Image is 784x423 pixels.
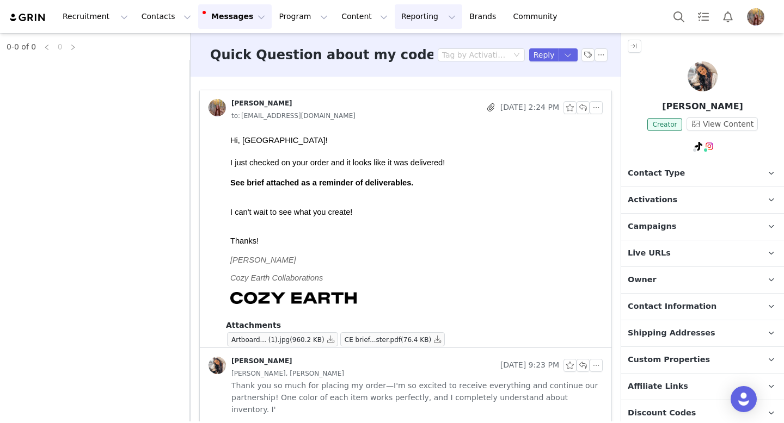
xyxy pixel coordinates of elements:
[290,336,324,344] span: (960.2 KB)
[4,28,219,36] span: I just checked on your order and it looks like it was delivered!
[231,110,356,122] span: [EMAIL_ADDRESS][DOMAIN_NAME]
[500,101,559,114] span: [DATE] 2:24 PM
[209,357,292,374] a: [PERSON_NAME]
[628,194,677,206] span: Activations
[4,106,33,115] span: Thanks!
[4,77,126,86] span: I can't wait to see what you create!
[628,381,688,393] span: Affiliate Links
[401,336,431,344] span: (76.4 KB)
[54,41,66,53] a: 0
[56,4,134,29] button: Recruitment
[442,49,506,60] div: Tag by Activation
[7,40,36,53] li: 0-0 of 0
[70,44,76,51] i: icon: right
[688,61,718,91] img: Madison Sprick
[135,4,198,29] button: Contacts
[198,4,272,29] button: Messages
[200,90,611,130] div: [PERSON_NAME] [DATE] 2:24 PMto:[EMAIL_ADDRESS][DOMAIN_NAME]
[705,142,714,151] img: instagram.svg
[209,357,226,374] img: 96fe1748-a31d-4306-a0ff-90c17a214fff.jpg
[628,354,710,366] span: Custom Properties
[621,100,784,113] p: [PERSON_NAME]
[226,320,603,331] p: Attachments
[231,99,292,108] div: [PERSON_NAME]
[40,40,53,53] li: Previous Page
[231,380,603,415] span: Thank you so much for placing my order—I'm so excited to receive everything and continue our part...
[66,40,79,53] li: Next Page
[272,4,334,29] button: Program
[345,336,401,344] span: CE brief...ster.pdf
[687,117,758,130] button: View Content
[647,118,683,131] span: Creator
[4,125,70,134] span: [PERSON_NAME]
[231,336,290,344] span: Artboard... (1).jpg
[628,301,716,313] span: Contact Information
[747,8,764,26] img: d62ac732-7467-4ffe-96c5-327846d3e65b.jpg
[628,167,685,179] span: Contact Type
[507,4,569,29] a: Community
[335,4,394,29] button: Content
[209,99,292,116] a: [PERSON_NAME]
[210,45,442,65] h3: Quick Question about my code!
[716,4,740,29] button: Notifications
[4,143,97,152] span: Cozy Earth Collaborations
[667,4,691,29] button: Search
[4,5,102,14] span: Hi, [GEOGRAPHIC_DATA]!
[628,407,696,419] span: Discount Codes
[529,48,559,61] button: Reply
[209,99,226,116] img: d62ac732-7467-4ffe-96c5-327846d3e65b.jpg
[628,327,715,339] span: Shipping Addresses
[463,4,506,29] a: Brands
[628,221,676,233] span: Campaigns
[53,40,66,53] li: 0
[44,44,50,51] i: icon: left
[740,8,775,26] button: Profile
[628,247,671,259] span: Live URLs
[500,359,559,372] span: [DATE] 9:23 PM
[4,48,187,57] span: See brief attached as a reminder of deliverables.
[513,52,520,59] i: icon: down
[628,274,657,286] span: Owner
[731,386,757,412] div: Open Intercom Messenger
[231,357,292,365] div: [PERSON_NAME]
[691,4,715,29] a: Tasks
[395,4,462,29] button: Reporting
[9,13,47,23] img: grin logo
